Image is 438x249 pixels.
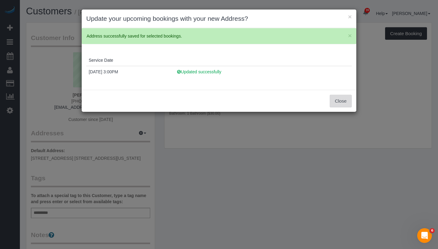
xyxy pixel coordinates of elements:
[87,33,345,39] p: Address successfully saved for selected bookings.
[89,69,118,74] a: [DATE] 3:00PM
[330,95,352,108] button: Close
[348,32,352,39] span: ×
[177,69,349,75] p: Updated successfully
[86,14,352,23] h3: Update your upcoming bookings with your new Address?
[86,66,175,80] td: Service Date
[348,13,352,20] button: ×
[430,228,435,233] span: 6
[348,32,352,39] button: Close
[417,228,432,243] iframe: Intercom live chat
[86,55,175,66] th: Service Date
